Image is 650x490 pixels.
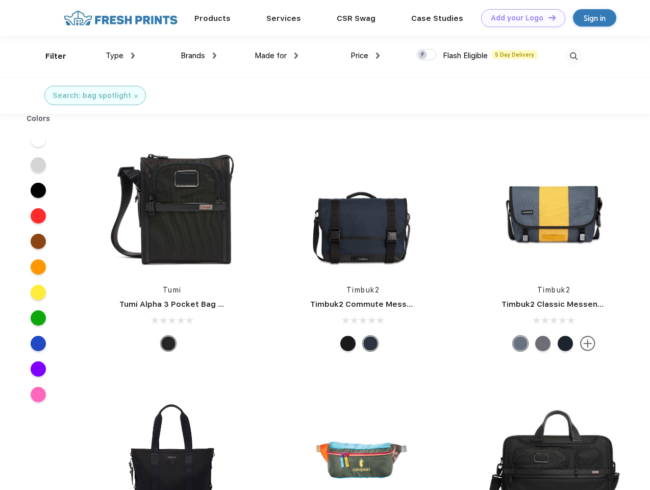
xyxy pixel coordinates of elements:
span: Price [351,51,368,60]
img: dropdown.png [294,53,298,59]
a: Tumi [163,286,182,294]
img: fo%20logo%202.webp [61,9,181,27]
img: func=resize&h=266 [104,139,240,275]
span: Made for [255,51,287,60]
a: Timbuk2 [537,286,571,294]
span: Type [106,51,123,60]
span: Flash Eligible [443,51,488,60]
img: dropdown.png [131,53,135,59]
div: Add your Logo [491,14,543,22]
a: Timbuk2 Classic Messenger Bag [502,300,628,309]
div: Eco Army Pop [535,336,551,351]
img: more.svg [580,336,595,351]
div: Eco Monsoon [558,336,573,351]
a: Timbuk2 Commute Messenger Bag [310,300,447,309]
img: dropdown.png [213,53,216,59]
span: Brands [181,51,205,60]
img: func=resize&h=266 [486,139,622,275]
div: Search: bag spotlight [53,90,131,101]
img: desktop_search.svg [565,48,582,65]
div: Black [161,336,176,351]
img: dropdown.png [376,53,380,59]
div: Colors [19,113,58,124]
a: Timbuk2 [346,286,380,294]
a: Products [194,14,231,23]
div: Eco Nautical [363,336,378,351]
img: filter_cancel.svg [134,94,138,98]
div: Sign in [584,12,606,24]
span: 5 Day Delivery [492,50,537,59]
div: Filter [45,51,66,62]
a: Sign in [573,9,616,27]
a: Tumi Alpha 3 Pocket Bag Small [119,300,239,309]
div: Eco Black [340,336,356,351]
img: func=resize&h=266 [295,139,431,275]
div: Eco Lightbeam [513,336,528,351]
img: DT [548,15,556,20]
